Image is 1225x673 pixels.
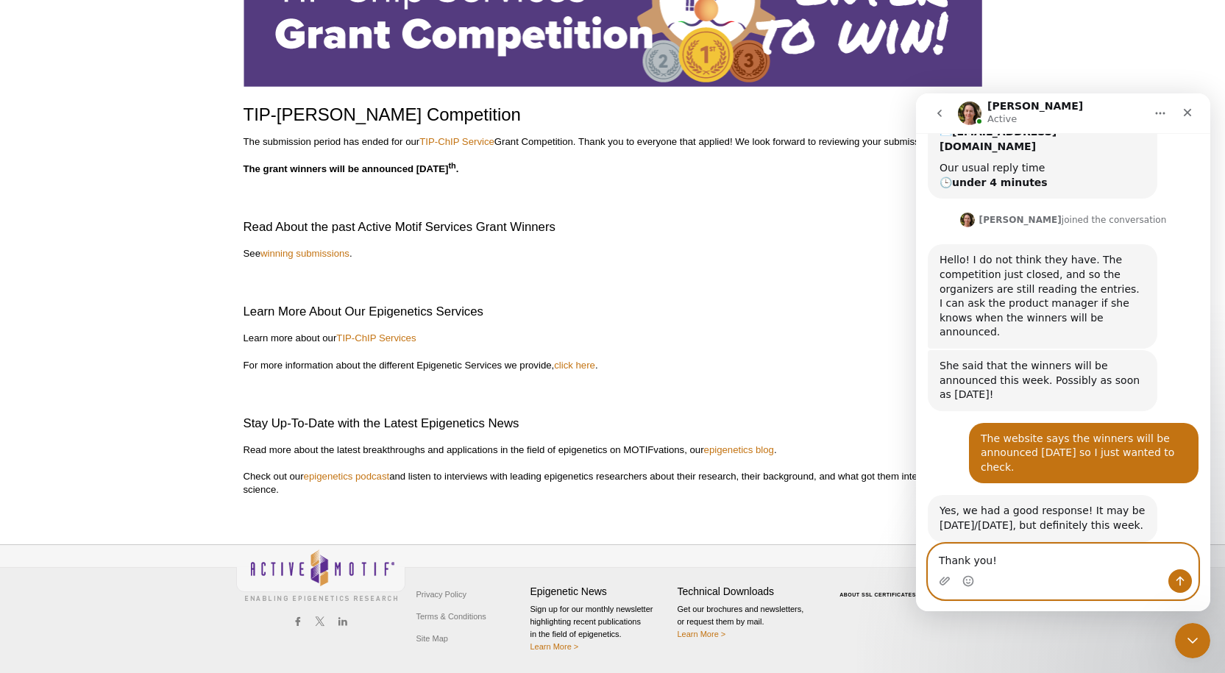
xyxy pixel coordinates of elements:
[260,248,349,259] a: winning submissions
[244,105,982,127] h1: TIP-[PERSON_NAME] Competition
[244,163,459,174] strong: The grant winners will be announced [DATE] .
[704,444,774,455] a: epigenetics blog
[23,482,35,494] button: Upload attachment
[336,332,416,343] a: TIP-ChIP Services
[554,360,595,371] a: click here
[678,630,726,638] a: Learn More >
[530,585,670,598] h4: Epigenetic News
[53,330,283,391] div: The website says the winners will be announced [DATE] so I just wanted to check.
[24,266,230,309] div: She said that the winners will be announced this week. Possibly as soon as [DATE]!
[63,121,146,132] b: [PERSON_NAME]
[12,330,283,402] div: Rhea says…
[12,402,241,448] div: Yes, we had a good response! It may be [DATE]/[DATE], but definitely this week.[PERSON_NAME] • Ju...
[12,257,283,330] div: Madeleine says…
[24,68,230,96] div: Our usual reply time 🕒
[12,257,241,318] div: She said that the winners will be announced this week. Possibly as soon as [DATE]!
[413,583,470,605] a: Privacy Policy
[448,161,455,170] sup: th
[24,410,230,439] div: Yes, we had a good response! It may be [DATE]/[DATE], but definitely this week.
[24,160,230,246] div: Hello! I do not think they have. The competition just closed, and so the organizers are still rea...
[12,117,283,151] div: Madeleine says…
[12,151,241,255] div: Hello! I do not think they have. The competition just closed, and so the organizers are still rea...
[65,338,271,382] div: The website says the winners will be announced [DATE] so I just wanted to check.
[46,482,58,494] button: Emoji picker
[413,627,452,649] a: Site Map
[244,247,982,260] p: See .
[419,136,494,147] a: TIP-ChIP Service
[678,603,817,641] p: Get our brochures and newsletters, or request them by mail.
[12,402,283,474] div: Madeleine says…
[13,451,282,476] textarea: Message…
[304,471,390,482] a: epigenetics podcast
[244,332,982,345] p: Learn more about our
[12,151,283,257] div: Madeleine says…
[413,605,490,627] a: Terms & Conditions
[1175,623,1210,658] iframe: Intercom live chat
[839,592,916,597] a: ABOUT SSL CERTIFICATES
[244,415,982,432] h2: Stay Up-To-Date with the Latest Epigenetics News
[244,303,982,321] h2: Learn More About Our Epigenetics Services
[36,83,132,95] b: under 4 minutes
[252,476,276,499] button: Send a message…
[530,642,579,651] a: Learn More >
[63,120,251,133] div: joined the conversation
[825,571,935,603] table: Click to Verify - This site chose Symantec SSL for secure e-commerce and confidential communicati...
[244,218,982,236] h2: Read About the past Active Motif Services Grant Winners
[244,359,982,372] p: For more information about the different Epigenetic Services we provide, .
[530,603,670,653] p: Sign up for our monthly newsletter highlighting recent publications in the field of epigenetics.
[44,119,59,134] img: Profile image for Madeleine
[916,93,1210,611] iframe: Intercom live chat
[244,135,982,149] p: The submission period has ended for our Grant Competition. Thank you to everyone that applied! We...
[678,585,817,598] h4: Technical Downloads
[24,32,141,59] b: [EMAIL_ADDRESS][DOMAIN_NAME]
[244,444,982,496] p: Read more about the latest breakthroughs and applications in the field of epigenetics on MOTIFvat...
[236,545,405,605] img: Active Motif,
